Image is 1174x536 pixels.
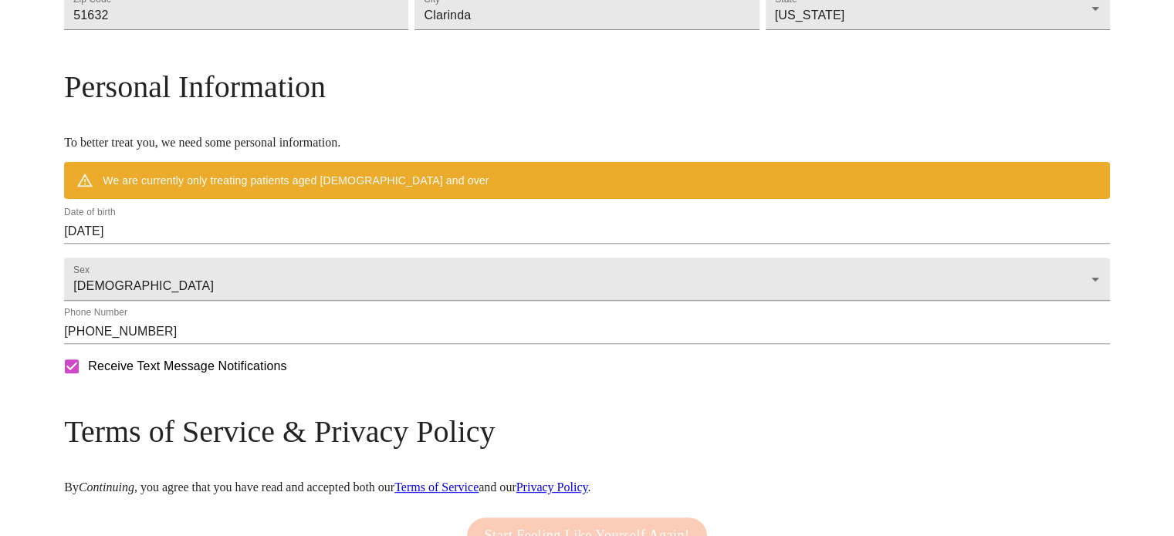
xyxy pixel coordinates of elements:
div: We are currently only treating patients aged [DEMOGRAPHIC_DATA] and over [103,167,489,194]
h3: Personal Information [64,69,1110,105]
span: Receive Text Message Notifications [88,357,286,376]
label: Date of birth [64,208,116,217]
p: By , you agree that you have read and accepted both our and our . [64,480,1110,494]
h3: Terms of Service & Privacy Policy [64,413,1110,450]
a: Terms of Service [394,480,479,494]
a: Privacy Policy [516,480,588,494]
div: [DEMOGRAPHIC_DATA] [64,258,1110,301]
p: To better treat you, we need some personal information. [64,136,1110,150]
em: Continuing [79,480,134,494]
label: Phone Number [64,308,127,318]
